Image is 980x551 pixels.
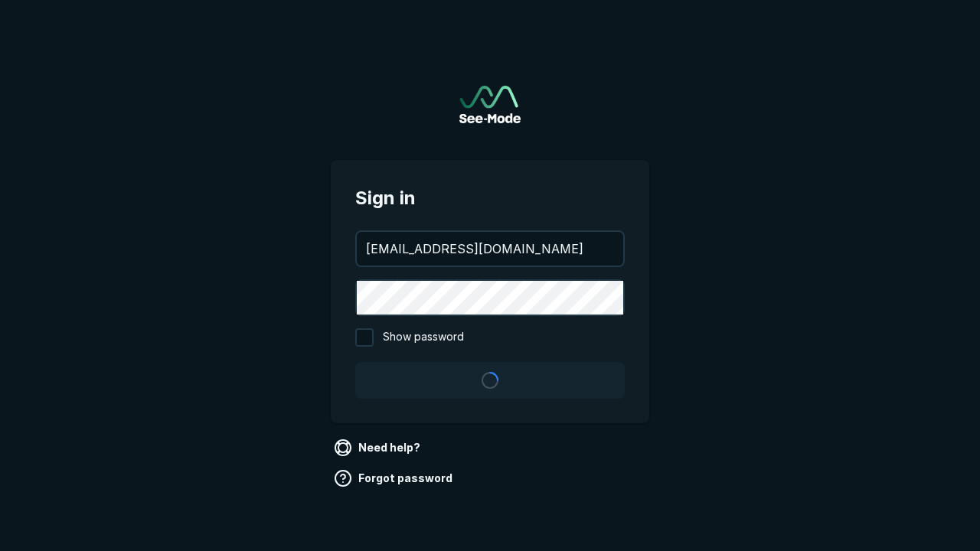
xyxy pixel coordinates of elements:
input: your@email.com [357,232,623,266]
img: See-Mode Logo [459,86,521,123]
span: Sign in [355,184,625,212]
a: Forgot password [331,466,459,491]
a: Need help? [331,435,426,460]
a: Go to sign in [459,86,521,123]
span: Show password [383,328,464,347]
